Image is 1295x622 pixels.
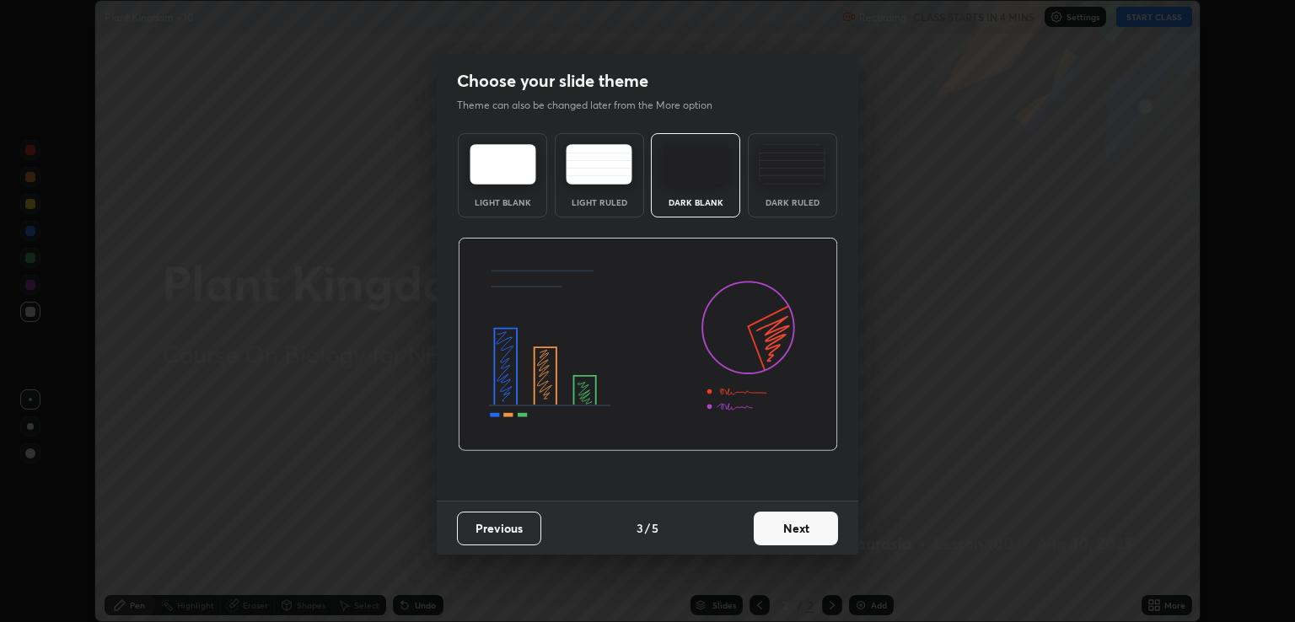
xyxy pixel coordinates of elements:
[469,198,536,206] div: Light Blank
[470,144,536,185] img: lightTheme.e5ed3b09.svg
[566,144,632,185] img: lightRuledTheme.5fabf969.svg
[759,198,826,206] div: Dark Ruled
[457,70,648,92] h2: Choose your slide theme
[458,238,838,452] img: darkThemeBanner.d06ce4a2.svg
[566,198,633,206] div: Light Ruled
[662,198,729,206] div: Dark Blank
[754,512,838,545] button: Next
[645,519,650,537] h4: /
[457,512,541,545] button: Previous
[663,144,729,185] img: darkTheme.f0cc69e5.svg
[652,519,658,537] h4: 5
[457,98,730,113] p: Theme can also be changed later from the More option
[759,144,825,185] img: darkRuledTheme.de295e13.svg
[637,519,643,537] h4: 3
